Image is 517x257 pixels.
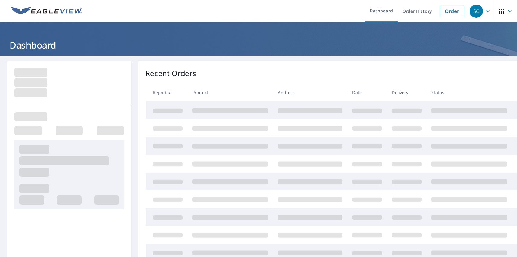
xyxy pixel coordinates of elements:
[188,84,273,101] th: Product
[7,39,510,51] h1: Dashboard
[440,5,464,17] a: Order
[470,5,483,18] div: SC
[347,84,387,101] th: Date
[387,84,426,101] th: Delivery
[146,68,196,79] p: Recent Orders
[11,7,82,16] img: EV Logo
[146,84,188,101] th: Report #
[426,84,512,101] th: Status
[273,84,347,101] th: Address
